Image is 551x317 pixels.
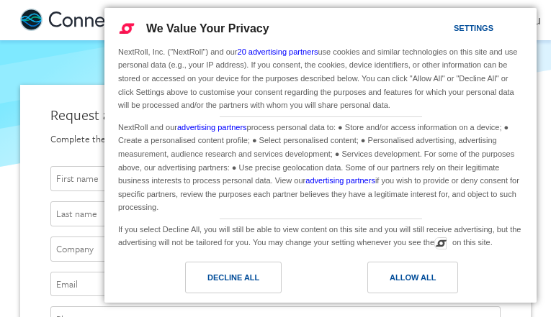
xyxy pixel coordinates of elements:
[429,17,463,43] a: Settings
[177,123,247,132] a: advertising partners
[238,47,318,56] a: 20 advertising partners
[454,20,493,36] div: Settings
[50,132,501,146] div: Complete the form below and someone from our team will be in touch shortly
[113,262,321,300] a: Decline All
[305,176,375,185] a: advertising partners
[50,272,501,297] input: Email
[115,219,526,251] div: If you select Decline All, you will still be able to view content on this site and you will still...
[321,262,528,300] a: Allow All
[115,117,526,216] div: NextRoll and our process personal data to: ● Store and/or access information on a device; ● Creat...
[50,236,501,262] input: Company
[50,201,501,226] input: Last name
[390,270,436,285] div: Allow All
[146,22,269,35] span: We Value Your Privacy
[50,166,501,191] input: First name
[115,44,526,114] div: NextRoll, Inc. ("NextRoll") and our use cookies and similar technologies on this site and use per...
[50,105,501,125] div: Request a
[207,270,259,285] div: Decline All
